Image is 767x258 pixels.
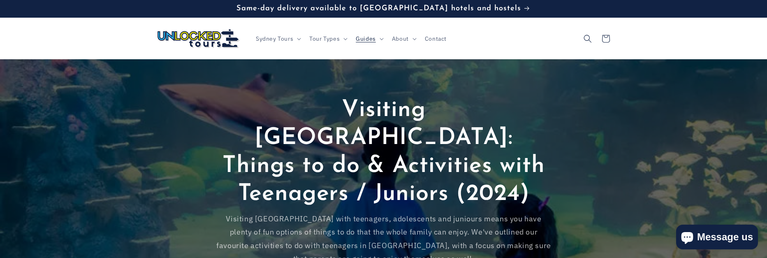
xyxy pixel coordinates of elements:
[420,30,452,47] a: Contact
[251,30,304,47] summary: Sydney Tours
[309,35,340,42] span: Tour Types
[154,26,243,51] a: Unlocked Tours
[579,30,597,48] summary: Search
[304,30,351,47] summary: Tour Types
[256,35,293,42] span: Sydney Tours
[356,35,376,42] span: Guides
[425,35,447,42] span: Contact
[236,5,521,12] span: Same-day delivery available to [GEOGRAPHIC_DATA] hotels and hostels
[387,30,420,47] summary: About
[674,225,760,251] inbox-online-store-chat: Shopify online store chat
[351,30,387,47] summary: Guides
[215,96,552,208] h2: Visiting [GEOGRAPHIC_DATA]: Things to do & Activities with Teenagers / Juniors (2024)
[158,29,240,48] img: Unlocked Tours
[392,35,409,42] span: About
